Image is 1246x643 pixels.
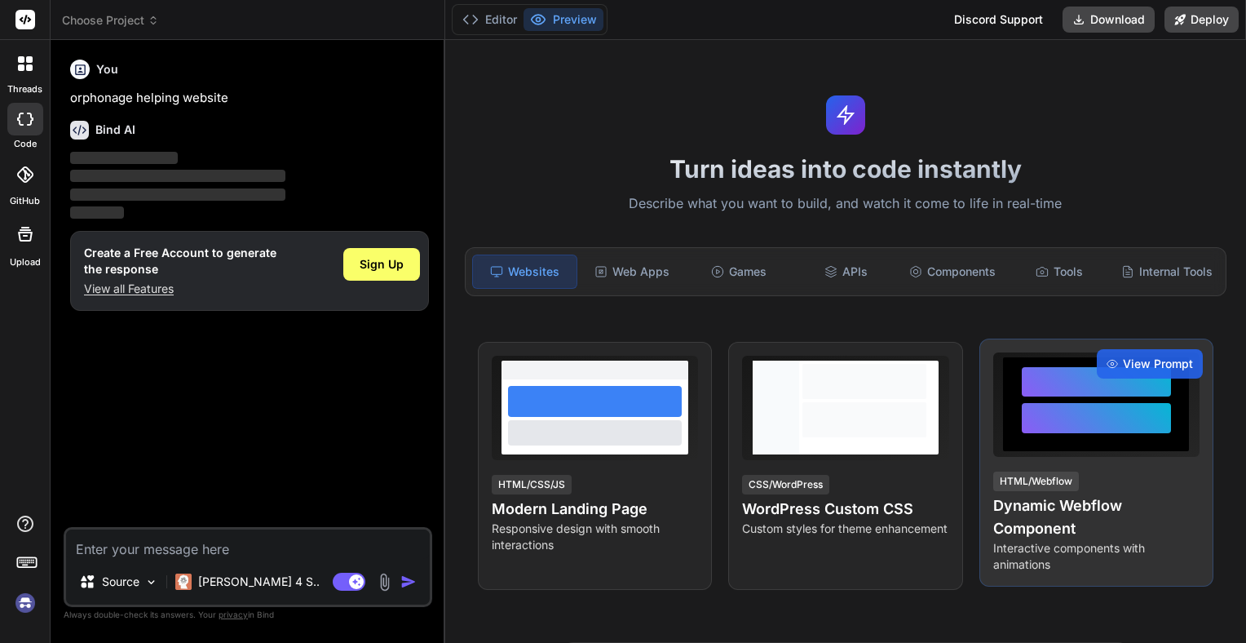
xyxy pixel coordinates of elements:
[901,255,1005,289] div: Components
[360,256,404,273] span: Sign Up
[492,521,698,553] p: Responsive design with smooth interactions
[10,194,40,208] label: GitHub
[687,255,791,289] div: Games
[1164,7,1239,33] button: Deploy
[84,245,276,277] h1: Create a Free Account to generate the response
[456,8,524,31] button: Editor
[742,498,948,521] h4: WordPress Custom CSS
[144,575,158,589] img: Pick Models
[11,589,39,617] img: signin
[375,573,394,592] img: attachment
[14,137,37,151] label: code
[993,494,1200,540] h4: Dynamic Webflow Component
[70,170,285,182] span: ‌
[1008,255,1111,289] div: Tools
[70,152,178,164] span: ‌
[95,122,135,138] h6: Bind AI
[7,82,42,96] label: threads
[455,154,1236,184] h1: Turn ideas into code instantly
[993,540,1200,573] p: Interactive components with animations
[84,281,276,297] p: View all Features
[1063,7,1155,33] button: Download
[472,255,577,289] div: Websites
[10,255,41,269] label: Upload
[742,475,829,494] div: CSS/WordPress
[492,498,698,521] h4: Modern Landing Page
[742,521,948,537] p: Custom styles for theme enhancement
[1115,255,1219,289] div: Internal Tools
[70,89,429,108] p: orphonage helping website
[455,193,1236,215] p: Describe what you want to build, and watch it come to life in real-time
[219,610,248,619] span: privacy
[400,574,417,590] img: icon
[198,574,320,590] p: [PERSON_NAME] 4 S..
[64,607,432,623] p: Always double-check its answers. Your in Bind
[70,206,124,219] span: ‌
[492,475,572,494] div: HTML/CSS/JS
[1123,356,1193,372] span: View Prompt
[524,8,603,31] button: Preview
[993,472,1079,491] div: HTML/Webflow
[581,255,684,289] div: Web Apps
[96,61,118,78] h6: You
[175,574,192,590] img: Claude 4 Sonnet
[62,12,159,29] span: Choose Project
[794,255,898,289] div: APIs
[102,574,139,590] p: Source
[70,188,285,201] span: ‌
[944,7,1053,33] div: Discord Support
